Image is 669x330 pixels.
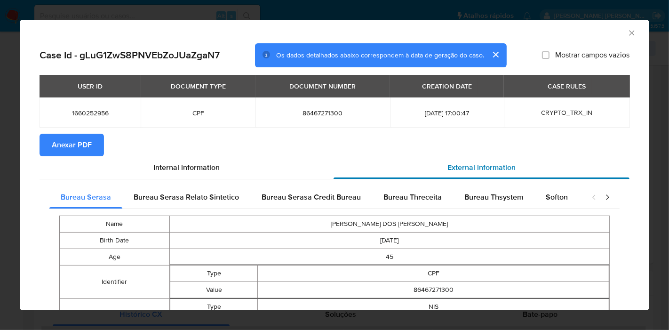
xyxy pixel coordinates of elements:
[169,232,609,249] td: [DATE]
[542,108,593,117] span: CRYPTO_TRX_IN
[165,78,231,94] div: DOCUMENT TYPE
[484,43,507,66] button: cerrar
[447,162,516,173] span: External information
[170,265,258,282] td: Type
[49,186,582,209] div: Detailed external info
[262,192,361,202] span: Bureau Serasa Credit Bureau
[258,298,609,315] td: NIS
[60,216,170,232] td: Name
[284,78,361,94] div: DOCUMENT NUMBER
[52,135,92,155] span: Anexar PDF
[258,265,609,282] td: CPF
[169,216,609,232] td: [PERSON_NAME] DOS [PERSON_NAME]
[60,249,170,265] td: Age
[40,134,104,156] button: Anexar PDF
[383,192,442,202] span: Bureau Threceita
[61,192,111,202] span: Bureau Serasa
[555,50,629,60] span: Mostrar campos vazios
[170,282,258,298] td: Value
[542,78,592,94] div: CASE RULES
[40,49,220,61] h2: Case Id - gLuG1ZwS8PNVEbZoJUaZgaN7
[51,109,129,117] span: 1660252956
[276,50,484,60] span: Os dados detalhados abaixo correspondem à data de geração do caso.
[40,156,629,179] div: Detailed info
[170,298,258,315] td: Type
[60,265,170,298] td: Identifier
[416,78,478,94] div: CREATION DATE
[60,232,170,249] td: Birth Date
[134,192,239,202] span: Bureau Serasa Relato Sintetico
[72,78,108,94] div: USER ID
[153,162,220,173] span: Internal information
[152,109,244,117] span: CPF
[267,109,378,117] span: 86467271300
[464,192,523,202] span: Bureau Thsystem
[258,282,609,298] td: 86467271300
[60,298,170,330] td: Additional Identifiers
[401,109,493,117] span: [DATE] 17:00:47
[546,192,568,202] span: Softon
[20,20,649,310] div: closure-recommendation-modal
[627,28,636,37] button: Fechar a janela
[542,51,550,59] input: Mostrar campos vazios
[169,249,609,265] td: 45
